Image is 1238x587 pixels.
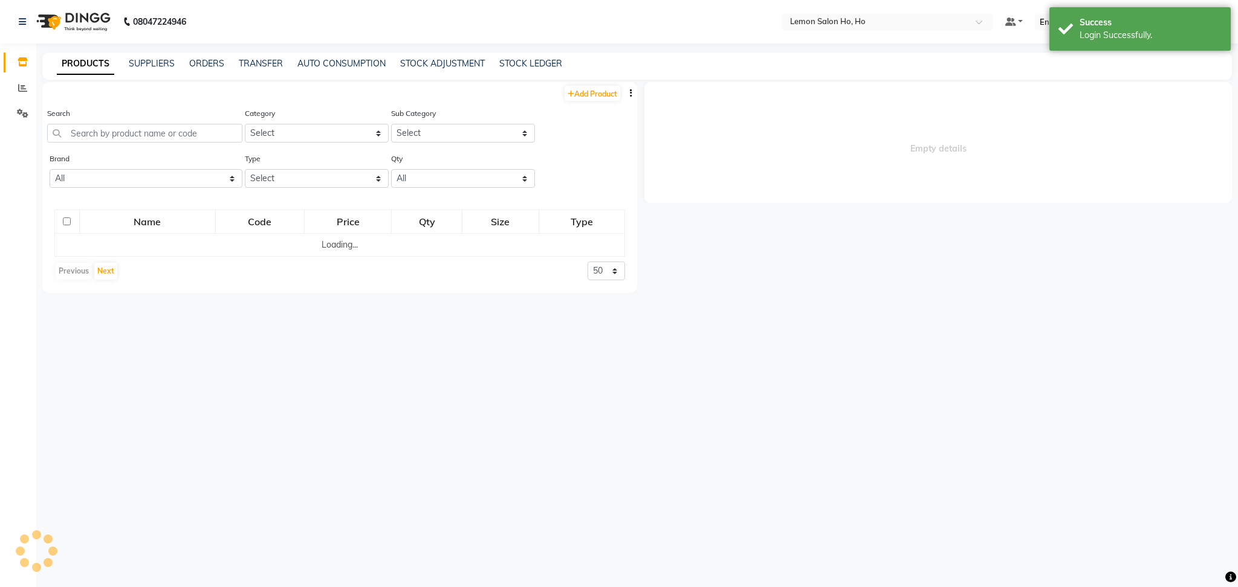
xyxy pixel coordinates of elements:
a: STOCK LEDGER [499,58,562,69]
div: Size [463,211,538,233]
div: Type [540,211,624,233]
label: Sub Category [391,108,436,119]
a: SUPPLIERS [129,58,175,69]
img: logo [31,5,114,39]
button: Next [94,263,117,280]
label: Category [245,108,275,119]
input: Search by product name or code [47,124,242,143]
div: Login Successfully. [1080,29,1222,42]
div: Price [305,211,391,233]
b: 08047224946 [133,5,186,39]
label: Qty [391,153,403,164]
td: Loading... [55,234,625,257]
div: Qty [392,211,461,233]
a: PRODUCTS [57,53,114,75]
label: Brand [50,153,70,164]
a: TRANSFER [239,58,283,69]
a: Add Product [565,86,620,101]
div: Name [80,211,215,233]
a: STOCK ADJUSTMENT [400,58,485,69]
div: Success [1080,16,1222,29]
label: Type [245,153,261,164]
a: AUTO CONSUMPTION [297,58,386,69]
a: ORDERS [189,58,224,69]
span: Empty details [644,82,1232,203]
div: Code [216,211,303,233]
label: Search [47,108,70,119]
